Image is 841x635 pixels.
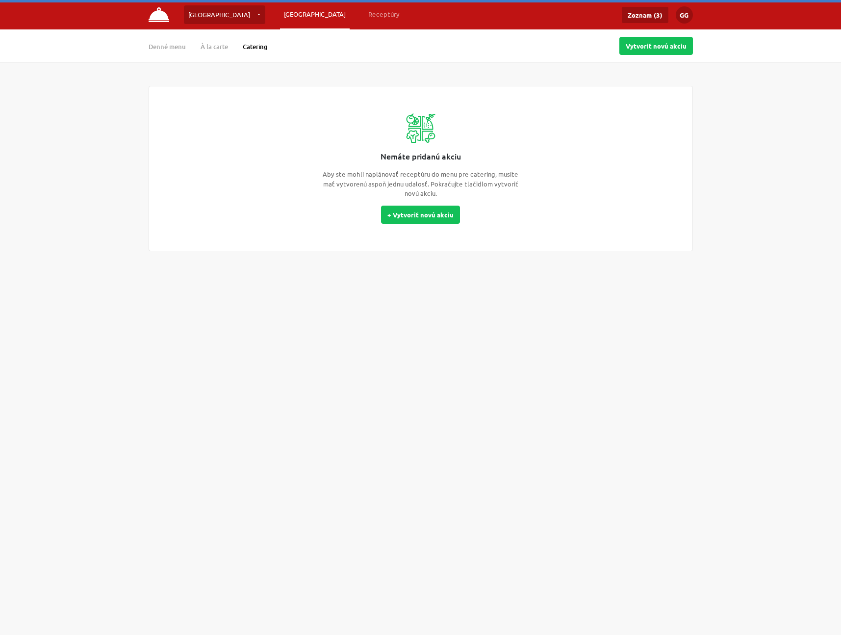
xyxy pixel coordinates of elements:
[149,7,170,22] img: FUDOMA
[381,150,461,162] div: Nemáte pridanú akciu
[622,7,668,23] a: Zoznam (3)
[280,5,350,23] a: [GEOGRAPHIC_DATA]
[381,206,460,224] button: + Vytvoriť novú akciu
[201,42,228,51] a: À la carte
[149,42,186,51] a: Denné menu
[323,169,519,198] div: Aby ste mohli naplánovať receptúru do menu pre catering, musíte mať vytvorenú aspoň jednu udalosť...
[364,5,404,23] a: Receptúry
[243,42,268,51] a: Catering
[676,6,693,24] button: GG
[619,37,693,55] button: Vytvoriť novú akciu
[184,5,265,24] a: [GEOGRAPHIC_DATA]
